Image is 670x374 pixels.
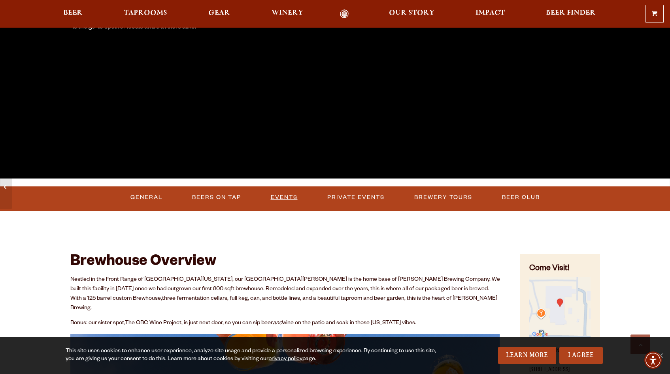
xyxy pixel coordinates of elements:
[470,9,510,19] a: Impact
[384,9,440,19] a: Our Story
[119,9,172,19] a: Taprooms
[644,351,662,369] div: Accessibility Menu
[559,347,603,364] a: I Agree
[127,188,166,207] a: General
[63,10,83,16] span: Beer
[70,319,500,328] p: Bonus: our sister spot, , is just next door, so you can sip beer wine on the patio and soak in th...
[499,188,543,207] a: Beer Club
[529,277,590,338] img: Small thumbnail of location on map
[529,263,590,275] h4: Come Visit!
[268,356,302,363] a: privacy policy
[529,334,590,340] a: Find on Google Maps (opens in a new window)
[189,188,244,207] a: Beers on Tap
[630,335,650,354] a: Scroll to top
[70,275,500,313] p: Nestled in the Front Range of [GEOGRAPHIC_DATA][US_STATE], our [GEOGRAPHIC_DATA][PERSON_NAME] is ...
[389,10,434,16] span: Our Story
[66,348,444,363] div: This site uses cookies to enhance user experience, analyze site usage and provide a personalized ...
[273,320,282,327] em: and
[272,10,303,16] span: Winery
[498,347,556,364] a: Learn More
[476,10,505,16] span: Impact
[266,9,308,19] a: Winery
[70,296,497,312] span: three fermentation cellars, full keg, can, and bottle lines, and a beautiful taproom and beer gar...
[125,320,181,327] a: The OBC Wine Project
[330,9,359,19] a: Odell Home
[541,9,601,19] a: Beer Finder
[208,10,230,16] span: Gear
[324,188,388,207] a: Private Events
[411,188,476,207] a: Brewery Tours
[70,254,500,271] h2: Brewhouse Overview
[203,9,235,19] a: Gear
[546,10,596,16] span: Beer Finder
[268,188,301,207] a: Events
[124,10,167,16] span: Taprooms
[58,9,88,19] a: Beer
